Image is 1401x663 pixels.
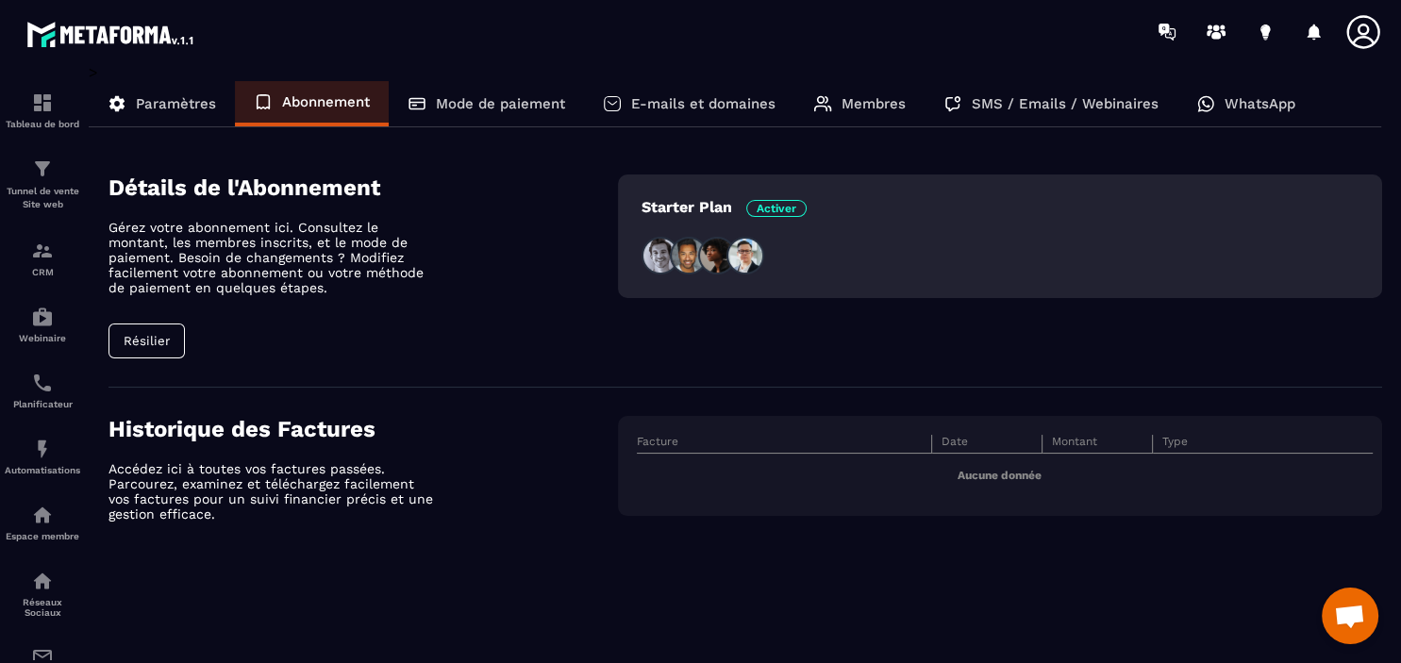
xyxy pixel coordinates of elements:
img: people4 [726,237,764,274]
th: Date [931,435,1042,454]
td: Aucune donnée [637,454,1373,498]
p: Mode de paiement [436,95,565,112]
a: automationsautomationsEspace membre [5,489,80,555]
p: CRM [5,267,80,277]
img: scheduler [31,372,54,394]
img: formation [31,157,54,180]
p: Membres [842,95,906,112]
p: Réseaux Sociaux [5,597,80,618]
a: formationformationTunnel de vente Site web [5,143,80,225]
a: schedulerschedulerPlanificateur [5,357,80,423]
button: Résilier [108,323,185,358]
p: Planificateur [5,399,80,409]
th: Type [1152,435,1373,454]
p: Webinaire [5,333,80,343]
img: people3 [698,237,736,274]
p: WhatsApp [1225,95,1295,112]
p: Starter Plan [642,198,807,216]
a: formationformationCRM [5,225,80,291]
p: SMS / Emails / Webinaires [972,95,1159,112]
p: Automatisations [5,465,80,475]
img: formation [31,240,54,262]
h4: Historique des Factures [108,416,618,442]
p: Accédez ici à toutes vos factures passées. Parcourez, examinez et téléchargez facilement vos fact... [108,461,439,522]
p: Tableau de bord [5,119,80,129]
a: social-networksocial-networkRéseaux Sociaux [5,555,80,632]
p: E-mails et domaines [631,95,776,112]
img: automations [31,306,54,328]
span: Activer [746,200,807,217]
img: automations [31,504,54,526]
th: Facture [637,435,931,454]
img: automations [31,438,54,460]
p: Espace membre [5,531,80,541]
p: Abonnement [282,93,370,110]
img: logo [26,17,196,51]
img: formation [31,91,54,114]
a: Ouvrir le chat [1322,588,1378,644]
h4: Détails de l'Abonnement [108,174,618,201]
div: > [89,63,1382,578]
a: formationformationTableau de bord [5,77,80,143]
a: automationsautomationsAutomatisations [5,423,80,489]
p: Paramètres [136,95,216,112]
th: Montant [1042,435,1152,454]
img: social-network [31,570,54,592]
img: people1 [642,237,679,274]
p: Gérez votre abonnement ici. Consultez le montant, les membres inscrits, et le mode de paiement. B... [108,220,439,295]
p: Tunnel de vente Site web [5,185,80,211]
img: people2 [670,237,708,274]
a: automationsautomationsWebinaire [5,291,80,357]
